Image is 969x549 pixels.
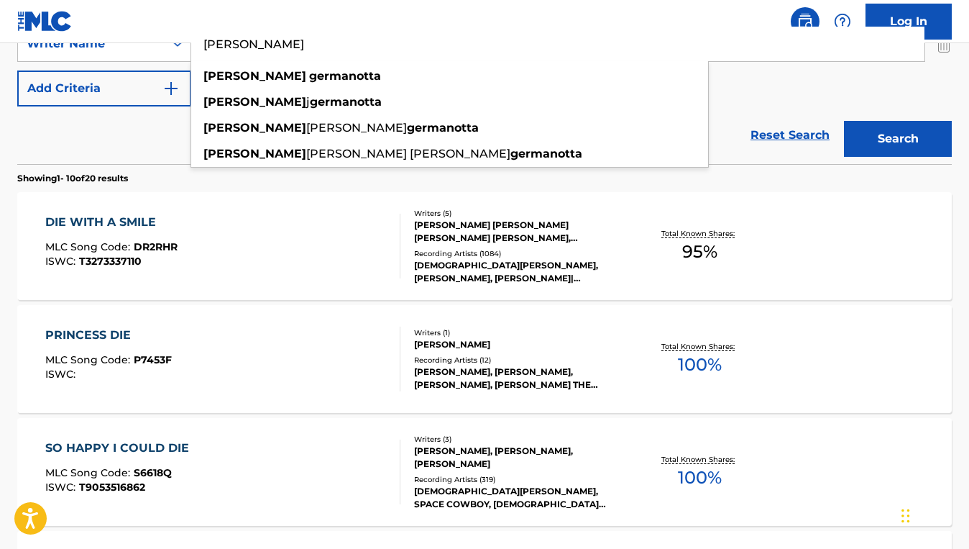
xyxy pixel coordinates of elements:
a: Log In [865,4,952,40]
div: [DEMOGRAPHIC_DATA][PERSON_NAME],[PERSON_NAME], [PERSON_NAME]|[DEMOGRAPHIC_DATA][PERSON_NAME], [DE... [414,259,623,285]
a: Public Search [791,7,819,36]
button: Add Criteria [17,71,191,106]
span: ISWC : [45,481,79,494]
span: T3273337110 [79,255,142,268]
div: Recording Artists ( 1084 ) [414,248,623,259]
div: SO HAPPY I COULD DIE [45,440,196,457]
div: Help [828,7,857,36]
a: PRINCESS DIEMLC Song Code:P7453FISWC:Writers (1)[PERSON_NAME]Recording Artists (12)[PERSON_NAME],... [17,305,952,413]
strong: [PERSON_NAME] [203,69,306,83]
strong: germanotta [310,95,382,109]
button: Search [844,121,952,157]
p: Total Known Shares: [661,341,738,352]
strong: [PERSON_NAME] [203,121,306,135]
span: P7453F [134,353,172,366]
div: Drag [901,494,910,537]
img: 9d2ae6d4665cec9f34b9.svg [162,80,180,97]
span: MLC Song Code : [45,466,134,479]
span: [PERSON_NAME] [306,121,407,135]
span: j [306,95,310,109]
img: search [796,13,814,30]
p: Total Known Shares: [661,228,738,239]
span: ISWC : [45,255,79,268]
div: [PERSON_NAME] [414,338,623,351]
div: [PERSON_NAME], [PERSON_NAME], [PERSON_NAME], [PERSON_NAME] THE [PERSON_NAME], [PERSON_NAME] [414,366,623,391]
iframe: Chat Widget [897,480,969,549]
span: MLC Song Code : [45,240,134,253]
strong: [PERSON_NAME] [203,95,306,109]
div: Recording Artists ( 12 ) [414,355,623,366]
div: Writers ( 3 ) [414,434,623,445]
span: S6618Q [134,466,172,479]
img: MLC Logo [17,11,73,32]
span: 100 % [678,352,722,378]
span: MLC Song Code : [45,353,134,366]
div: [PERSON_NAME], [PERSON_NAME], [PERSON_NAME] [414,445,623,471]
strong: germanotta [510,147,582,160]
div: Recording Artists ( 319 ) [414,474,623,485]
div: Writers ( 1 ) [414,327,623,338]
span: ISWC : [45,368,79,381]
span: DR2RHR [134,240,178,253]
span: 95 % [682,239,717,265]
span: 100 % [678,465,722,491]
p: Showing 1 - 10 of 20 results [17,172,128,185]
div: Writer Name [27,35,156,53]
div: PRINCESS DIE [45,327,172,344]
a: Reset Search [743,119,837,151]
div: DIE WITH A SMILE [45,214,178,231]
img: help [834,13,851,30]
span: [PERSON_NAME] [PERSON_NAME] [306,147,510,160]
span: T9053516862 [79,481,145,494]
p: Total Known Shares: [661,454,738,465]
a: SO HAPPY I COULD DIEMLC Song Code:S6618QISWC:T9053516862Writers (3)[PERSON_NAME], [PERSON_NAME], ... [17,418,952,526]
div: Writers ( 5 ) [414,208,623,219]
div: [PERSON_NAME] [PERSON_NAME] [PERSON_NAME] [PERSON_NAME], [PERSON_NAME], [PERSON_NAME], DERNST [PE... [414,219,623,245]
div: [DEMOGRAPHIC_DATA][PERSON_NAME], SPACE COWBOY, [DEMOGRAPHIC_DATA][PERSON_NAME], [DEMOGRAPHIC_DATA... [414,485,623,511]
a: DIE WITH A SMILEMLC Song Code:DR2RHRISWC:T3273337110Writers (5)[PERSON_NAME] [PERSON_NAME] [PERSO... [17,192,952,300]
strong: germanotta [309,69,381,83]
strong: [PERSON_NAME] [203,147,306,160]
strong: germanotta [407,121,479,135]
img: Delete Criterion [936,26,952,62]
